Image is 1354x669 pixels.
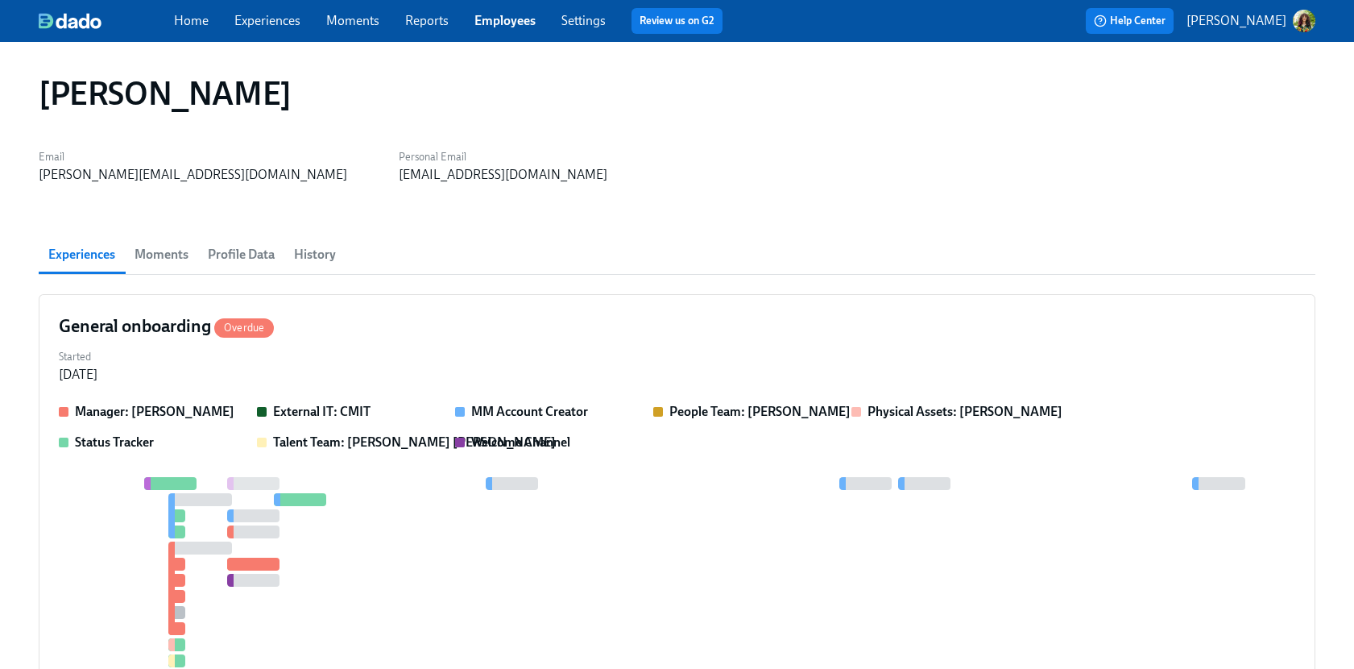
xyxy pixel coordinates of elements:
[39,13,174,29] a: dado
[471,404,588,419] strong: MM Account Creator
[474,13,536,28] a: Employees
[273,404,371,419] strong: External IT: CMIT
[214,322,274,334] span: Overdue
[59,314,274,339] h4: General onboarding
[669,404,851,419] strong: People Team: [PERSON_NAME]
[75,434,154,450] strong: Status Tracker
[1293,10,1315,32] img: ACg8ocLclD2tQmfIiewwK1zANg5ba6mICO7ZPBc671k9VM_MGIVYfH83=s96-c
[273,434,556,450] strong: Talent Team: [PERSON_NAME] [PERSON_NAME]
[405,13,449,28] a: Reports
[75,404,234,419] strong: Manager: [PERSON_NAME]
[326,13,379,28] a: Moments
[631,8,723,34] button: Review us on G2
[39,74,292,113] h1: [PERSON_NAME]
[1094,13,1166,29] span: Help Center
[1186,10,1315,32] button: [PERSON_NAME]
[59,366,97,384] div: [DATE]
[399,148,607,166] label: Personal Email
[294,243,336,266] span: History
[399,166,607,184] div: [EMAIL_ADDRESS][DOMAIN_NAME]
[471,434,570,450] strong: Welcome Channel
[1086,8,1174,34] button: Help Center
[48,243,115,266] span: Experiences
[561,13,606,28] a: Settings
[867,404,1062,419] strong: Physical Assets: [PERSON_NAME]
[39,13,101,29] img: dado
[1186,12,1286,30] p: [PERSON_NAME]
[39,148,347,166] label: Email
[135,243,188,266] span: Moments
[174,13,209,28] a: Home
[234,13,300,28] a: Experiences
[208,243,275,266] span: Profile Data
[39,166,347,184] div: [PERSON_NAME][EMAIL_ADDRESS][DOMAIN_NAME]
[640,13,714,29] a: Review us on G2
[59,348,97,366] label: Started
